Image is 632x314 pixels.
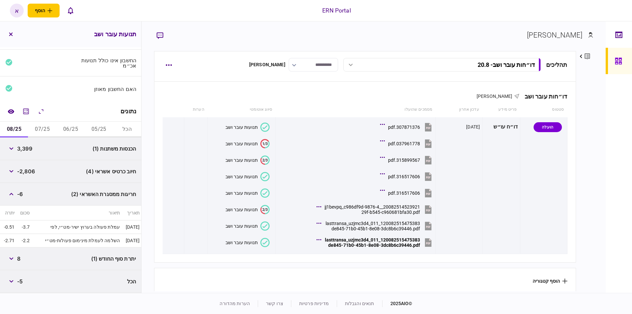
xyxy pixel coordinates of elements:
button: תנועות עובר ושב [225,188,270,198]
div: נתונים [120,108,136,115]
th: סיווג אוטומטי [208,102,276,117]
div: 120082515475383_lasttransa_uzjmc3d4_011de845-71b0-45b1-8e08-3dc8b6c39446.pdf [325,237,420,248]
button: פתח רשימת התראות [64,4,77,17]
th: תאריך [121,206,141,220]
button: 2/3תנועות עובר ושב [225,156,270,165]
div: תנועות עובר ושב [225,157,258,163]
a: הערות מהדורה [220,301,250,306]
span: חריגות ממסגרת האשראי (2) [71,190,136,198]
button: הכל [113,122,141,137]
div: תנועות עובר ושב [225,174,258,179]
button: 2/3תנועות עובר ושב [225,205,270,214]
button: 06/25 [57,122,85,137]
div: ERN Portal [322,6,351,15]
th: הערות [184,102,208,117]
th: מסמכים שהועלו [276,102,435,117]
button: 307871376.pdf [382,120,433,134]
button: 07/25 [28,122,57,137]
button: 316517606.pdf [382,186,433,200]
div: החשבון אינו כולל תנועות אכ״מ [73,58,137,68]
div: [PERSON_NAME] [527,30,583,41]
button: 316517606.pdf [382,169,433,184]
button: הוסף קטגוריה [533,278,567,284]
div: תנועות עובר ושב [225,223,258,229]
th: תיאור [31,206,121,220]
button: א [10,4,24,17]
span: 3,399 [17,145,32,153]
td: -3.7 [16,220,31,234]
div: 307871376.pdf [388,125,420,130]
div: [DATE] [466,124,480,130]
button: תנועות עובר ושב [225,238,270,247]
button: 20082514523921__jj1bevpq_c986df9d-9876-429f-b545-c960681bfa30.pdf [318,202,433,217]
div: האם החשבון מאוזן [73,86,137,92]
button: מחשבון [20,105,32,117]
div: תנועות עובר ושב [225,240,258,245]
button: 05/25 [85,122,113,137]
div: 20082514523921__jj1bevpq_c986df9d-9876-429f-b545-c960681bfa30.pdf [325,204,420,215]
text: 2/3 [262,207,268,212]
div: 316517606.pdf [388,190,420,196]
span: חיוב כרטיס אשראי (4) [86,167,136,175]
span: הכנסות משתנות (1) [92,145,136,153]
span: -6 [17,190,23,198]
div: [PERSON_NAME] [249,61,285,68]
td: -2.2 [16,234,31,247]
text: 1/3 [262,141,268,146]
button: הרחב\כווץ הכל [35,105,47,117]
div: 315899567.pdf [388,157,420,163]
button: תנועות עובר ושב [225,123,270,132]
button: תנועות עובר ושב [225,172,270,181]
span: -5 [17,277,23,285]
text: 2/3 [262,158,268,162]
div: תהליכים [546,60,567,69]
div: 316517606.pdf [388,174,420,179]
th: סכום [16,206,31,220]
div: דו״חות עובר ושב [519,93,567,100]
span: [PERSON_NAME] [477,94,513,99]
button: דו״חות עובר ושב- 20.8 [343,58,541,71]
a: צרו קשר [266,301,283,306]
div: 120082515475383_lasttransa_uzjmc3d4_011de845-71b0-45b1-8e08-3dc8b6c39446.pdf [325,221,420,231]
div: תנועות עובר ושב [225,207,258,212]
td: עמלת פעולה בערוץ ישיר-מט״י, לפי [31,220,121,234]
button: תנועות עובר ושב [225,221,270,231]
a: השוואה למסמך [5,105,17,117]
span: 8 [17,255,20,263]
div: 037961778.pdf [388,141,420,146]
button: 1/3תנועות עובר ושב [225,139,270,148]
button: 315899567.pdf [382,153,433,167]
th: סטטוס [520,102,567,117]
div: דו״ח עו״ש [485,120,518,134]
button: 120082515475383_lasttransa_uzjmc3d4_011de845-71b0-45b1-8e08-3dc8b6c39446.pdf [318,218,433,233]
div: © 2025 AIO [382,300,412,307]
div: דו״חות עובר ושב - 20.8 [478,61,535,68]
th: פריט מידע [483,102,520,117]
a: מדיניות פרטיות [299,301,329,306]
div: תנועות עובר ושב [225,141,258,146]
div: תנועות עובר ושב [225,190,258,196]
th: עדכון אחרון [435,102,483,117]
td: השלמה לעמלת מינימום פעולות-מט״י [31,234,121,247]
button: פתח תפריט להוספת לקוח [28,4,60,17]
span: -2,806 [17,167,35,175]
a: תנאים והגבלות [345,301,374,306]
div: הועלה [534,122,562,132]
h3: תנועות עובר ושב [94,31,136,37]
td: [DATE] [121,220,141,234]
span: יתרת סוף החודש (1) [91,255,136,263]
button: 037961778.pdf [382,136,433,151]
button: 120082515475383_lasttransa_uzjmc3d4_011de845-71b0-45b1-8e08-3dc8b6c39446.pdf [318,235,433,250]
div: תנועות עובר ושב [225,125,258,130]
span: הכל [127,277,136,285]
td: [DATE] [121,234,141,247]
